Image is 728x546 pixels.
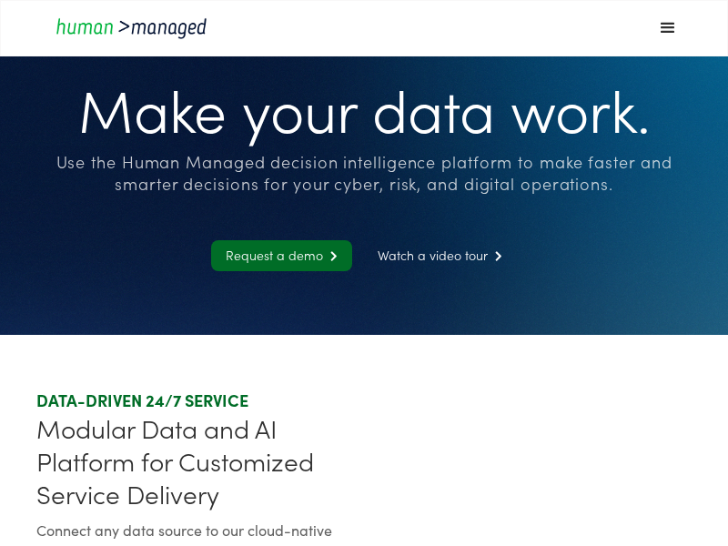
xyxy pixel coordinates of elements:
[363,240,517,271] a: Watch a video tour
[36,151,692,195] div: Use the Human Managed decision intelligence platform to make faster and smarter decisions for you...
[211,240,352,271] a: Request a demo
[36,389,357,411] div: DATA-DRIVEN 24/7 SERVICE
[78,73,651,142] h1: Make your data work.
[323,250,338,262] span: 
[488,250,502,262] span: 
[641,1,695,56] div: menu
[33,15,641,40] a: home
[36,411,357,510] div: Modular Data and AI Platform for Customized Service Delivery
